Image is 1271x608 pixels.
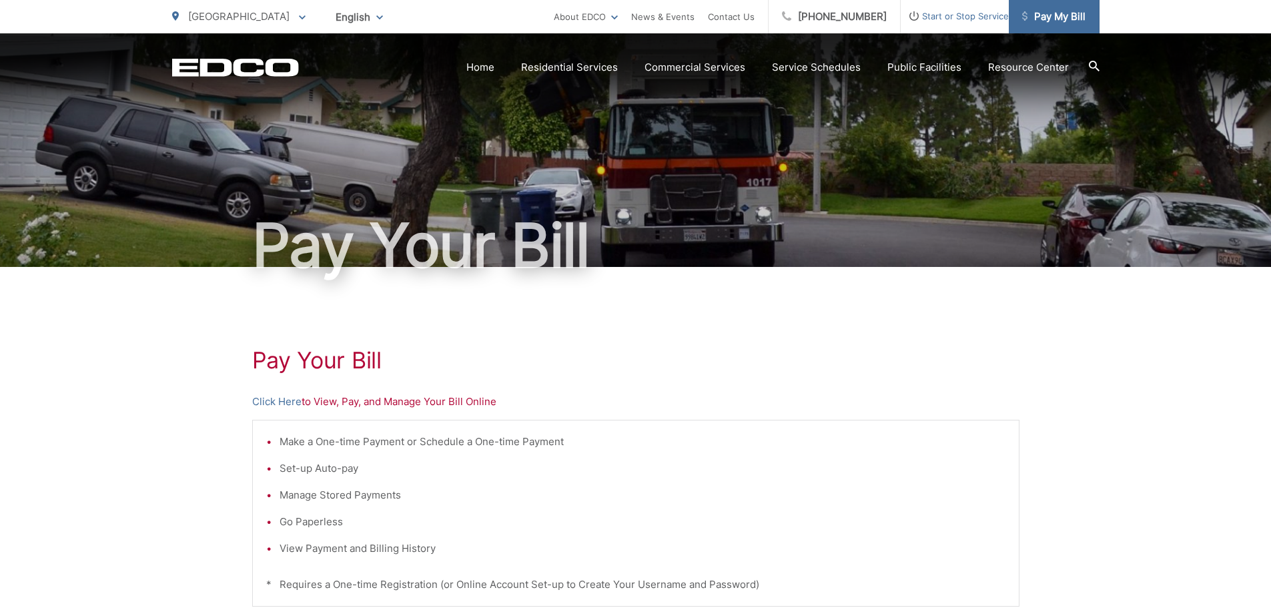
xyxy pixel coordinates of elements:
li: Go Paperless [280,514,1005,530]
a: About EDCO [554,9,618,25]
a: EDCD logo. Return to the homepage. [172,58,299,77]
li: View Payment and Billing History [280,541,1005,557]
span: Pay My Bill [1022,9,1086,25]
li: Manage Stored Payments [280,487,1005,503]
a: Public Facilities [887,59,961,75]
h1: Pay Your Bill [172,212,1100,279]
li: Set-up Auto-pay [280,461,1005,477]
a: Commercial Services [645,59,745,75]
a: News & Events [631,9,695,25]
a: Contact Us [708,9,755,25]
a: Resource Center [988,59,1069,75]
a: Home [466,59,494,75]
h1: Pay Your Bill [252,347,1019,374]
p: to View, Pay, and Manage Your Bill Online [252,394,1019,410]
span: [GEOGRAPHIC_DATA] [188,10,290,23]
p: * Requires a One-time Registration (or Online Account Set-up to Create Your Username and Password) [266,577,1005,593]
span: English [326,5,393,29]
a: Click Here [252,394,302,410]
li: Make a One-time Payment or Schedule a One-time Payment [280,434,1005,450]
a: Service Schedules [772,59,861,75]
a: Residential Services [521,59,618,75]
